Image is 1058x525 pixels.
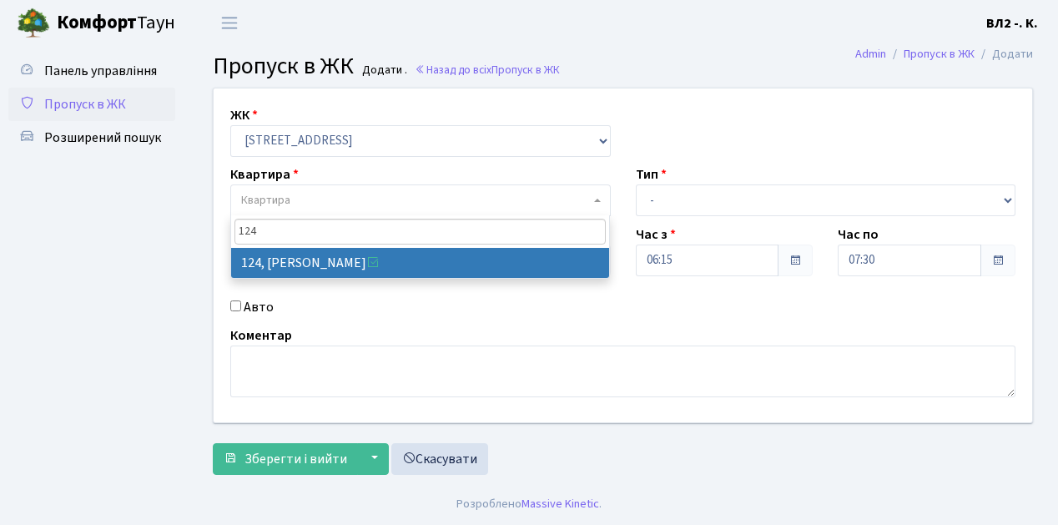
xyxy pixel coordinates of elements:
[359,63,407,78] small: Додати .
[44,62,157,80] span: Панель управління
[57,9,137,36] b: Комфорт
[904,45,975,63] a: Пропуск в ЖК
[44,129,161,147] span: Розширений пошук
[986,13,1038,33] a: ВЛ2 -. К.
[244,297,274,317] label: Авто
[986,14,1038,33] b: ВЛ2 -. К.
[213,49,354,83] span: Пропуск в ЖК
[209,9,250,37] button: Переключити навігацію
[230,326,292,346] label: Коментар
[830,37,1058,72] nav: breadcrumb
[391,443,488,475] a: Скасувати
[521,495,599,512] a: Massive Kinetic
[8,54,175,88] a: Панель управління
[241,192,290,209] span: Квартира
[456,495,602,513] div: Розроблено .
[57,9,175,38] span: Таун
[636,225,676,245] label: Час з
[8,121,175,154] a: Розширений пошук
[415,62,560,78] a: Назад до всіхПропуск в ЖК
[17,7,50,40] img: logo.png
[230,105,258,125] label: ЖК
[44,95,126,114] span: Пропуск в ЖК
[213,443,358,475] button: Зберегти і вийти
[8,88,175,121] a: Пропуск в ЖК
[636,164,667,184] label: Тип
[838,225,879,245] label: Час по
[244,450,347,468] span: Зберегти і вийти
[855,45,886,63] a: Admin
[975,45,1033,63] li: Додати
[230,164,299,184] label: Квартира
[491,62,560,78] span: Пропуск в ЖК
[231,248,610,278] li: 124, [PERSON_NAME]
